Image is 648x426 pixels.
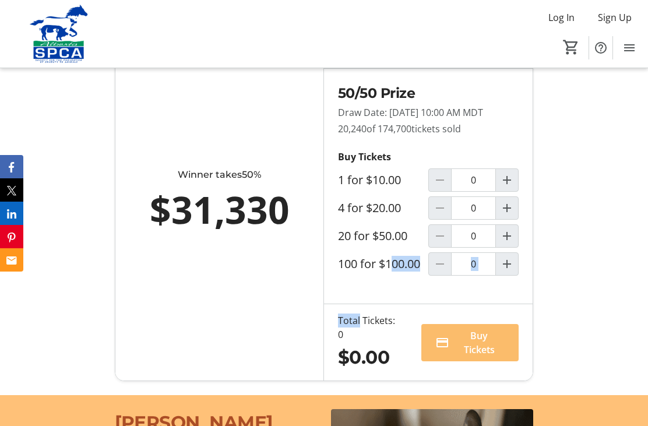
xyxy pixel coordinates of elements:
label: 100 for $100.00 [338,257,420,271]
span: 50% [242,169,261,180]
label: 1 for $10.00 [338,173,401,187]
span: Buy Tickets [454,329,505,357]
span: Sign Up [598,10,632,24]
span: of 174,700 [367,122,411,135]
button: Menu [618,36,641,59]
strong: Buy Tickets [338,150,391,163]
button: Increment by one [496,169,518,191]
label: 4 for $20.00 [338,201,401,215]
span: Log In [548,10,575,24]
button: Sign Up [589,8,641,27]
button: Increment by one [496,225,518,247]
div: $31,330 [139,182,300,238]
div: $0.00 [338,344,403,371]
button: Increment by one [496,197,518,219]
button: Increment by one [496,253,518,275]
button: Buy Tickets [421,324,519,361]
button: Help [589,36,612,59]
button: Cart [561,37,582,58]
div: Winner takes [139,168,300,182]
label: 20 for $50.00 [338,229,407,243]
img: Alberta SPCA's Logo [7,5,111,63]
p: Draw Date: [DATE] 10:00 AM MDT [338,105,519,119]
p: 20,240 tickets sold [338,122,519,136]
div: Total Tickets: 0 [338,314,403,341]
button: Log In [539,8,584,27]
h2: 50/50 Prize [338,83,519,104]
